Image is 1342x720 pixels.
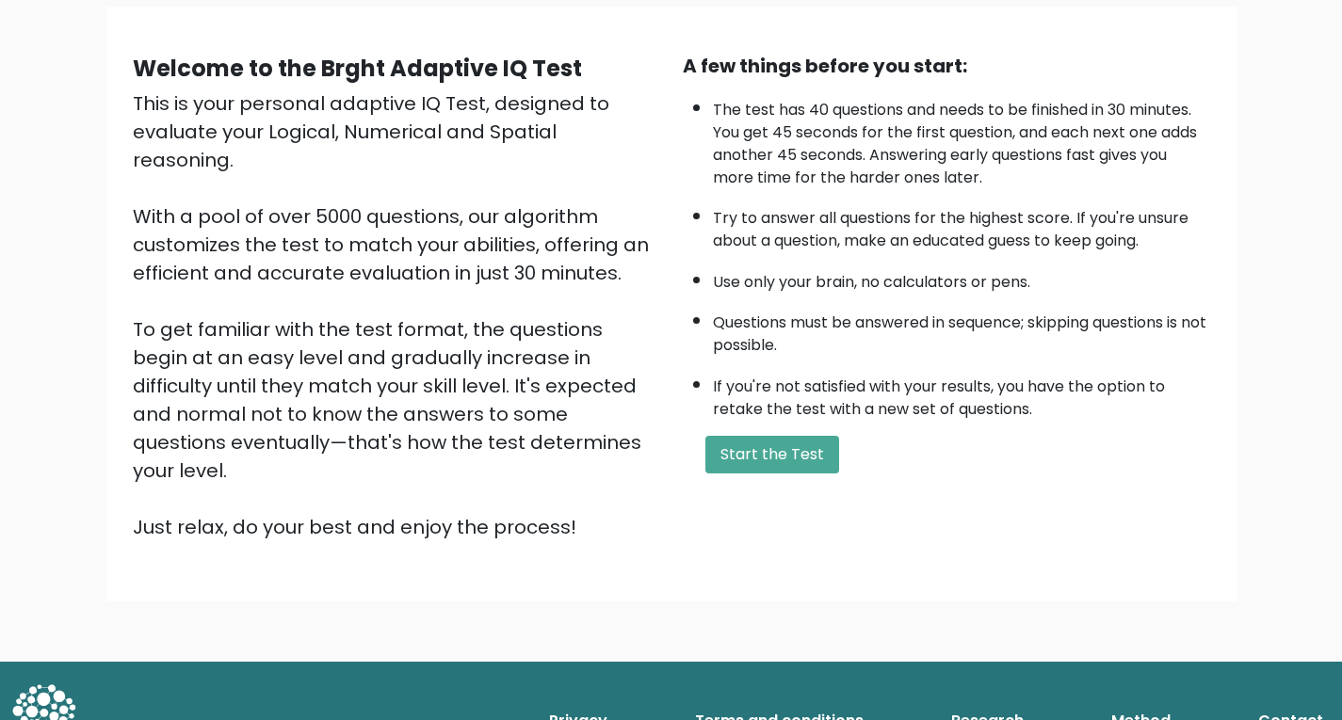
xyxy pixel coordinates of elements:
[133,53,582,84] b: Welcome to the Brght Adaptive IQ Test
[713,262,1210,294] li: Use only your brain, no calculators or pens.
[713,366,1210,421] li: If you're not satisfied with your results, you have the option to retake the test with a new set ...
[683,52,1210,80] div: A few things before you start:
[713,302,1210,357] li: Questions must be answered in sequence; skipping questions is not possible.
[133,89,660,541] div: This is your personal adaptive IQ Test, designed to evaluate your Logical, Numerical and Spatial ...
[713,89,1210,189] li: The test has 40 questions and needs to be finished in 30 minutes. You get 45 seconds for the firs...
[713,198,1210,252] li: Try to answer all questions for the highest score. If you're unsure about a question, make an edu...
[705,436,839,473] button: Start the Test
